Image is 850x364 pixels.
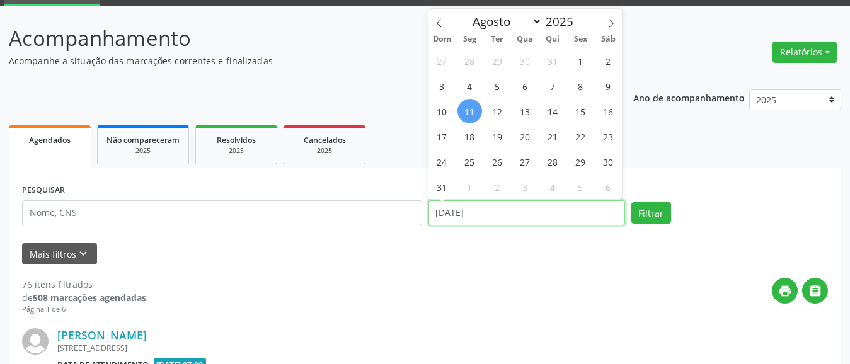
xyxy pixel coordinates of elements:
button: Filtrar [631,202,671,224]
span: Agosto 4, 2025 [457,74,482,98]
span: Qui [539,35,566,43]
p: Acompanhe a situação das marcações correntes e finalizadas [9,54,592,67]
span: Sáb [594,35,622,43]
input: Year [542,13,583,30]
span: Agosto 25, 2025 [457,149,482,174]
span: Seg [456,35,483,43]
span: Não compareceram [106,135,180,145]
span: Ter [483,35,511,43]
span: Sex [566,35,594,43]
span: Cancelados [304,135,346,145]
span: Resolvidos [217,135,256,145]
span: Setembro 4, 2025 [541,174,565,199]
span: Agosto 22, 2025 [568,124,593,149]
span: Agosto 31, 2025 [430,174,454,199]
span: Setembro 1, 2025 [457,174,482,199]
span: Agosto 28, 2025 [541,149,565,174]
span: Agosto 5, 2025 [485,74,510,98]
span: Agosto 1, 2025 [568,48,593,73]
div: [STREET_ADDRESS] [57,343,639,353]
span: Setembro 2, 2025 [485,174,510,199]
span: Agosto 23, 2025 [596,124,621,149]
input: Selecione um intervalo [428,200,625,225]
div: 2025 [205,146,268,156]
span: Agosto 17, 2025 [430,124,454,149]
span: Agosto 13, 2025 [513,99,537,123]
label: PESQUISAR [22,181,65,200]
span: Agosto 10, 2025 [430,99,454,123]
input: Nome, CNS [22,200,422,225]
button: Mais filtroskeyboard_arrow_down [22,243,97,265]
span: Agosto 6, 2025 [513,74,537,98]
span: Agosto 24, 2025 [430,149,454,174]
span: Agosto 16, 2025 [596,99,621,123]
span: Agosto 3, 2025 [430,74,454,98]
p: Acompanhamento [9,23,592,54]
span: Dom [428,35,456,43]
span: Julho 28, 2025 [457,48,482,73]
button: print [772,278,798,304]
span: Julho 27, 2025 [430,48,454,73]
span: Qua [511,35,539,43]
span: Agosto 29, 2025 [568,149,593,174]
button:  [802,278,828,304]
span: Setembro 3, 2025 [513,174,537,199]
i: keyboard_arrow_down [76,247,90,261]
div: 2025 [106,146,180,156]
p: Ano de acompanhamento [633,89,745,105]
span: Agosto 27, 2025 [513,149,537,174]
div: 2025 [293,146,356,156]
span: Agendados [29,135,71,145]
span: Agosto 20, 2025 [513,124,537,149]
div: de [22,291,146,304]
button: Relatórios [772,42,837,63]
span: Agosto 26, 2025 [485,149,510,174]
span: Setembro 5, 2025 [568,174,593,199]
span: Agosto 15, 2025 [568,99,593,123]
span: Julho 31, 2025 [541,48,565,73]
span: Agosto 7, 2025 [541,74,565,98]
span: Julho 29, 2025 [485,48,510,73]
span: Agosto 30, 2025 [596,149,621,174]
a: [PERSON_NAME] [57,328,147,342]
span: Agosto 8, 2025 [568,74,593,98]
span: Agosto 18, 2025 [457,124,482,149]
span: Agosto 9, 2025 [596,74,621,98]
span: Julho 30, 2025 [513,48,537,73]
i:  [808,284,822,298]
span: Setembro 6, 2025 [596,174,621,199]
strong: 508 marcações agendadas [33,292,146,304]
span: Agosto 2, 2025 [596,48,621,73]
span: Agosto 14, 2025 [541,99,565,123]
span: Agosto 11, 2025 [457,99,482,123]
i: print [778,284,792,298]
div: Página 1 de 6 [22,304,146,315]
span: Agosto 21, 2025 [541,124,565,149]
div: 76 itens filtrados [22,278,146,291]
select: Month [467,13,543,30]
span: Agosto 19, 2025 [485,124,510,149]
span: Agosto 12, 2025 [485,99,510,123]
